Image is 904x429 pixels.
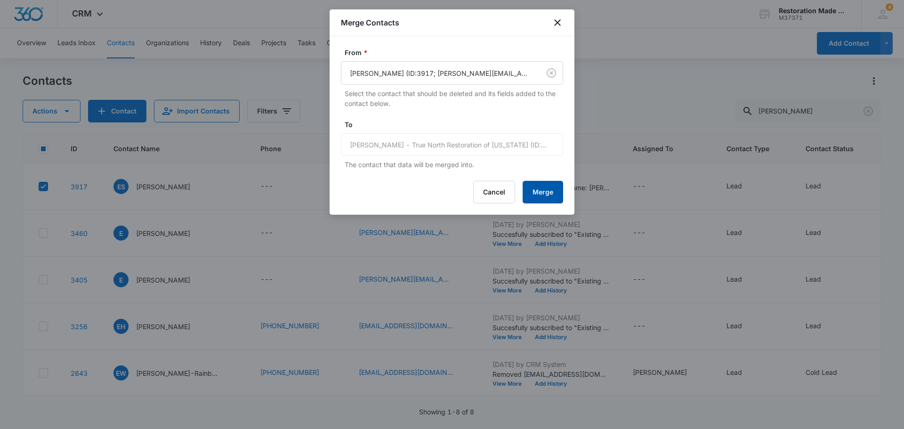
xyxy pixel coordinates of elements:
[345,160,563,170] p: The contact that data will be merged into.
[523,181,563,203] button: Merge
[345,89,563,108] p: Select the contact that should be deleted and its fields added to the contact below.
[473,181,515,203] button: Cancel
[544,65,559,81] button: Clear
[345,120,567,130] label: To
[552,17,563,28] button: close
[341,17,399,28] h1: Merge Contacts
[345,48,567,57] label: From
